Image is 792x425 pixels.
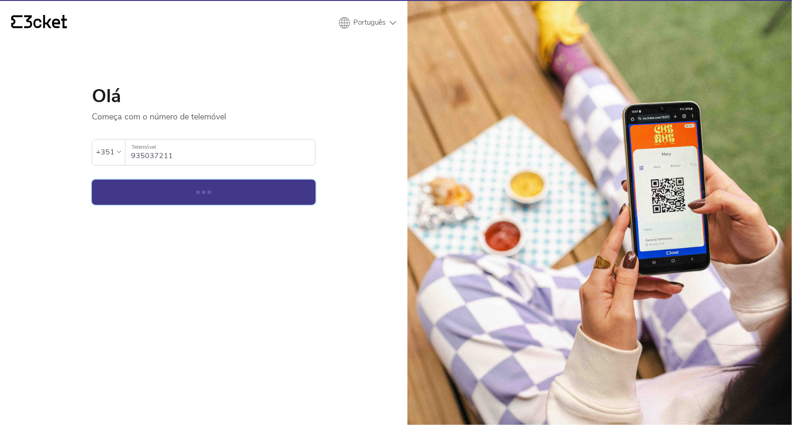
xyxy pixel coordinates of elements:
a: {' '} [11,15,67,31]
g: {' '} [11,15,22,28]
label: Telemóvel [125,139,315,155]
h1: Olá [92,87,316,105]
button: Continuar [92,180,316,205]
p: Começa com o número de telemóvel [92,105,316,122]
div: +351 [96,145,115,159]
input: Telemóvel [131,139,315,165]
